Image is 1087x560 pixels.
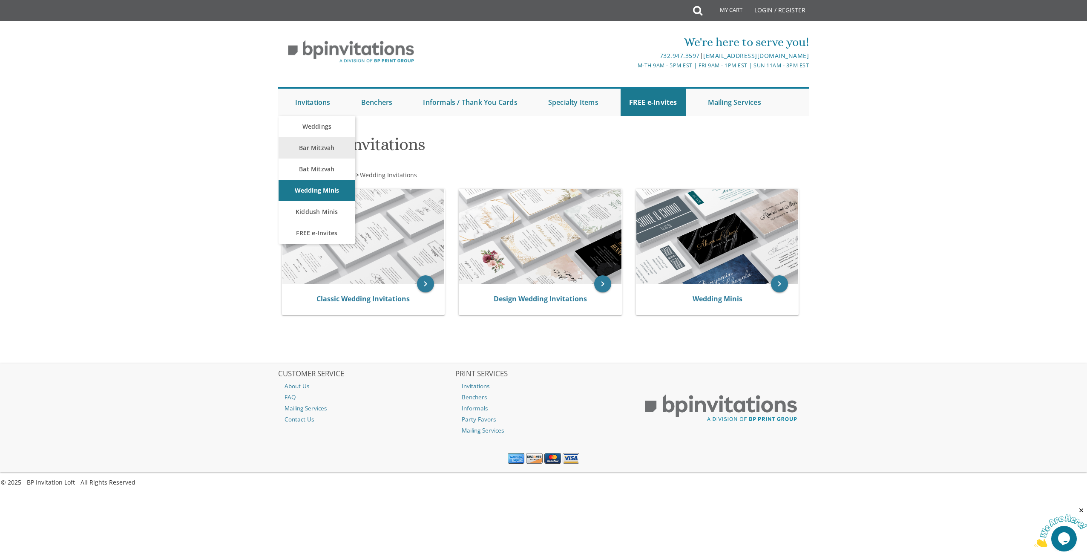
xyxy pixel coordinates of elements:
[1034,507,1087,547] iframe: chat widget
[540,89,607,116] a: Specialty Items
[278,370,454,378] h2: CUSTOMER SERVICE
[278,171,544,179] div: :
[636,189,799,284] img: Wedding Minis
[633,387,809,430] img: BP Print Group
[287,89,339,116] a: Invitations
[356,171,417,179] span: >
[360,171,417,179] span: Wedding Invitations
[494,294,587,303] a: Design Wedding Invitations
[279,116,355,137] a: Weddings
[699,89,770,116] a: Mailing Services
[279,222,355,244] a: FREE e-Invites
[621,89,686,116] a: FREE e-Invites
[455,34,809,51] div: We're here to serve you!
[279,137,355,159] a: Bar Mitzvah
[455,392,632,403] a: Benchers
[278,381,454,392] a: About Us
[771,275,788,292] a: keyboard_arrow_right
[455,51,809,61] div: |
[278,403,454,414] a: Mailing Services
[594,275,611,292] a: keyboard_arrow_right
[455,425,632,436] a: Mailing Services
[455,381,632,392] a: Invitations
[414,89,526,116] a: Informals / Thank You Cards
[282,189,445,284] img: Classic Wedding Invitations
[459,189,621,284] img: Design Wedding Invitations
[278,34,424,69] img: BP Invitation Loft
[353,89,401,116] a: Benchers
[702,1,748,22] a: My Cart
[508,453,524,464] img: American Express
[526,453,543,464] img: Discover
[660,52,700,60] a: 732.947.3597
[693,294,742,303] a: Wedding Minis
[278,392,454,403] a: FAQ
[455,61,809,70] div: M-Th 9am - 5pm EST | Fri 9am - 1pm EST | Sun 11am - 3pm EST
[279,159,355,180] a: Bat Mitzvah
[359,171,417,179] a: Wedding Invitations
[455,414,632,425] a: Party Favors
[316,294,410,303] a: Classic Wedding Invitations
[417,275,434,292] a: keyboard_arrow_right
[278,414,454,425] a: Contact Us
[703,52,809,60] a: [EMAIL_ADDRESS][DOMAIN_NAME]
[544,453,561,464] img: MasterCard
[279,180,355,201] a: Wedding Minis
[563,453,579,464] img: Visa
[279,201,355,222] a: Kiddush Minis
[455,370,632,378] h2: PRINT SERVICES
[455,403,632,414] a: Informals
[279,135,627,160] h1: Wedding Invitations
